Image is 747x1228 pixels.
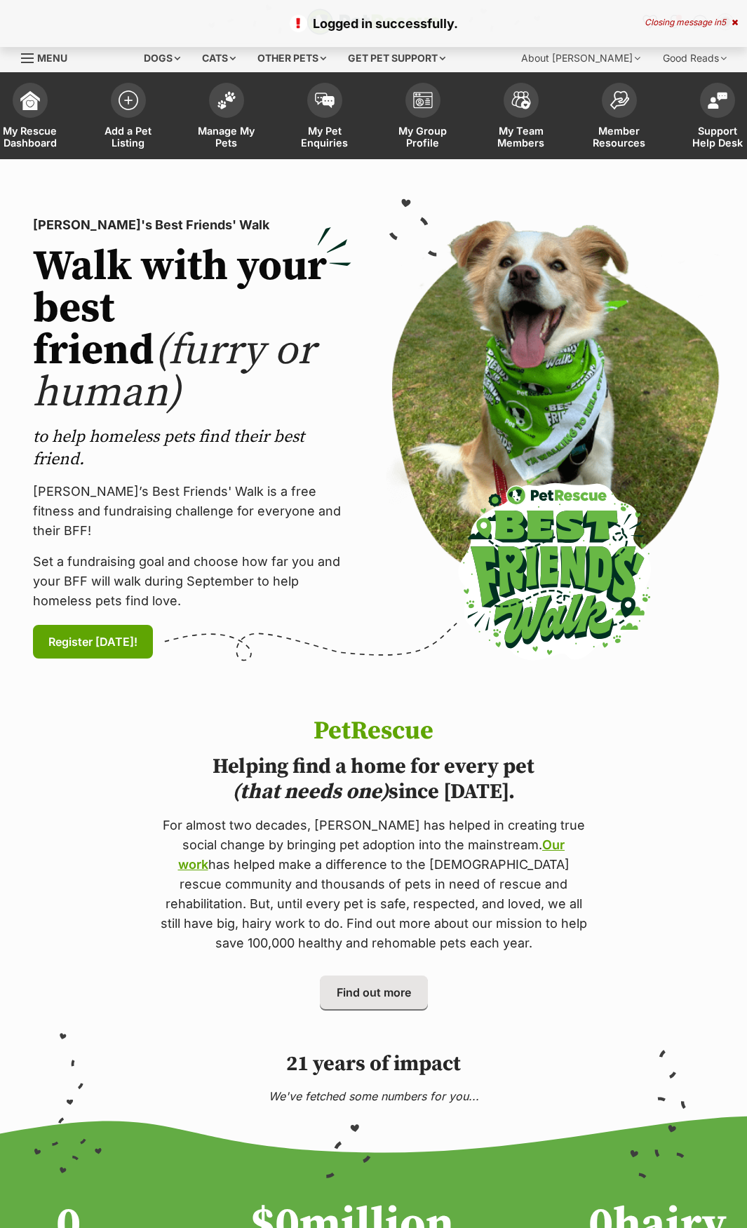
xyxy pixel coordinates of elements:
[413,92,433,109] img: group-profile-icon-3fa3cf56718a62981997c0bc7e787c4b2cf8bcc04b72c1350f741eb67cf2f40e.svg
[97,125,160,149] span: Add a Pet Listing
[610,90,629,109] img: member-resources-icon-8e73f808a243e03378d46382f2149f9095a855e16c252ad45f914b54edf8863c.svg
[195,125,258,149] span: Manage My Pets
[37,52,67,64] span: Menu
[337,984,411,1001] span: Find out more
[33,552,351,611] p: Set a fundraising goal and choose how far you and your BFF will walk during September to help hom...
[33,325,315,419] span: (furry or human)
[177,76,276,159] a: Manage My Pets
[588,125,651,149] span: Member Resources
[20,90,40,110] img: dashboard-icon-eb2f2d2d3e046f16d808141f083e7271f6b2e854fb5c12c21221c1fb7104beca.svg
[653,44,736,72] div: Good Reads
[511,44,650,72] div: About [PERSON_NAME]
[338,44,455,72] div: Get pet support
[708,92,727,109] img: help-desk-icon-fdf02630f3aa405de69fd3d07c3f3aa587a6932b1a1747fa1d2bba05be0121f9.svg
[158,717,590,745] h1: PetRescue
[48,633,137,650] span: Register [DATE]!
[490,125,553,149] span: My Team Members
[79,76,177,159] a: Add a Pet Listing
[33,246,351,414] h2: Walk with your best friend
[315,93,335,108] img: pet-enquiries-icon-7e3ad2cf08bfb03b45e93fb7055b45f3efa6380592205ae92323e6603595dc1f.svg
[276,76,374,159] a: My Pet Enquiries
[33,215,351,235] p: [PERSON_NAME]'s Best Friends' Walk
[33,482,351,541] p: [PERSON_NAME]’s Best Friends' Walk is a free fitness and fundraising challenge for everyone and t...
[217,91,236,109] img: manage-my-pets-icon-02211641906a0b7f246fdf0571729dbe1e7629f14944591b6c1af311fb30b64b.svg
[511,91,531,109] img: team-members-icon-5396bd8760b3fe7c0b43da4ab00e1e3bb1a5d9ba89233759b79545d2d3fc5d0d.svg
[134,44,190,72] div: Dogs
[391,125,455,149] span: My Group Profile
[472,76,570,159] a: My Team Members
[232,778,389,805] i: (that needs one)
[158,816,590,953] p: For almost two decades, [PERSON_NAME] has helped in creating true social change by bringing pet a...
[158,754,590,804] h2: Helping find a home for every pet since [DATE].
[248,44,336,72] div: Other pets
[374,76,472,159] a: My Group Profile
[119,90,138,110] img: add-pet-listing-icon-0afa8454b4691262ce3f59096e99ab1cd57d4a30225e0717b998d2c9b9846f56.svg
[33,625,153,659] a: Register [DATE]!
[320,976,428,1009] a: Find out more
[570,76,668,159] a: Member Resources
[21,44,77,69] a: Menu
[192,44,245,72] div: Cats
[33,426,351,471] p: to help homeless pets find their best friend.
[293,125,356,149] span: My Pet Enquiries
